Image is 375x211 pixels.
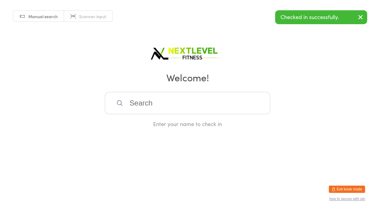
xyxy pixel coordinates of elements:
span: Scanner input [79,13,106,19]
input: Search [105,92,270,114]
button: how to secure with pin [329,197,365,201]
div: Enter your name to check in [105,120,270,128]
div: Checked in successfully. [275,10,367,24]
img: Next Level Fitness [150,42,225,62]
button: Exit kiosk mode [329,186,365,193]
h2: Welcome! [6,70,369,84]
span: Manual search [28,13,58,19]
